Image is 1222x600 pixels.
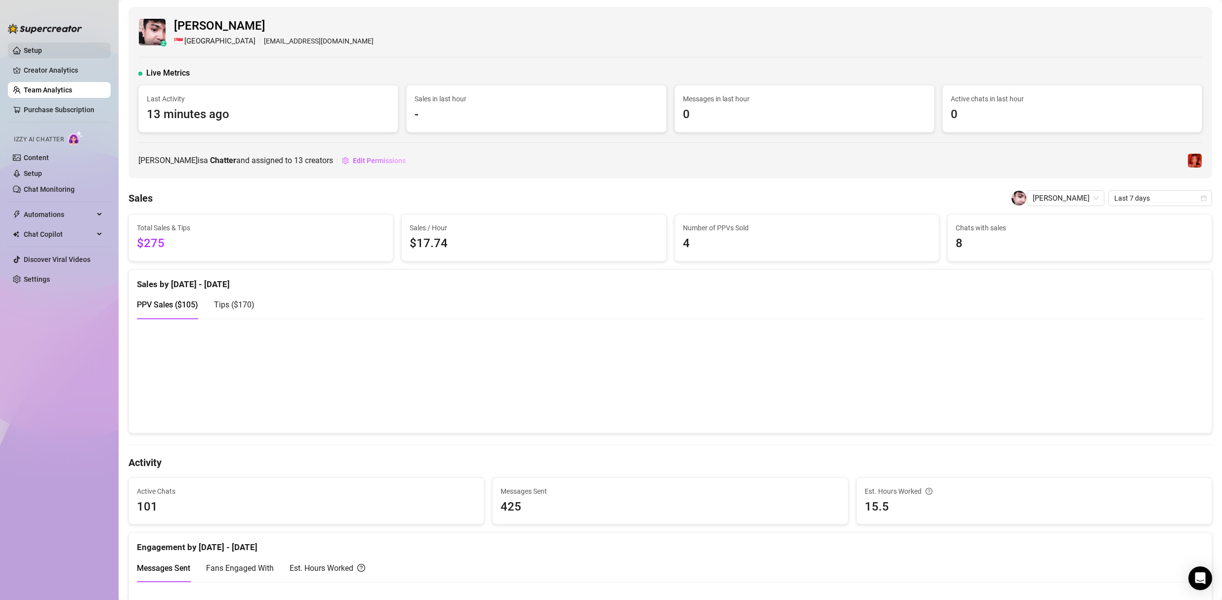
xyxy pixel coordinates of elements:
[1011,191,1026,206] img: Janju Lopez
[951,93,1194,104] span: Active chats in last hour
[501,486,840,497] span: Messages Sent
[137,563,190,573] span: Messages Sent
[24,46,42,54] a: Setup
[13,231,19,238] img: Chat Copilot
[410,222,658,233] span: Sales / Hour
[341,153,406,169] button: Edit Permissions
[24,226,94,242] span: Chat Copilot
[174,36,183,47] span: 🇸🇬
[174,36,374,47] div: [EMAIL_ADDRESS][DOMAIN_NAME]
[174,17,374,36] span: [PERSON_NAME]
[865,498,1204,516] span: 15.5
[290,562,365,574] div: Est. Hours Worked
[184,36,255,47] span: [GEOGRAPHIC_DATA]
[1201,195,1207,201] span: calendar
[865,486,1204,497] div: Est. Hours Worked
[146,67,190,79] span: Live Metrics
[357,562,365,574] span: question-circle
[501,498,840,516] span: 425
[353,157,406,165] span: Edit Permissions
[161,41,167,46] div: z
[951,105,1194,124] span: 0
[683,222,931,233] span: Number of PPVs Sold
[137,222,385,233] span: Total Sales & Tips
[24,170,42,177] a: Setup
[342,157,349,164] span: setting
[137,270,1204,291] div: Sales by [DATE] - [DATE]
[415,93,658,104] span: Sales in last hour
[137,234,385,253] span: $275
[147,93,390,104] span: Last Activity
[683,93,926,104] span: Messages in last hour
[137,300,198,309] span: PPV Sales ( $105 )
[137,533,1204,554] div: Engagement by [DATE] - [DATE]
[13,211,21,218] span: thunderbolt
[24,102,103,118] a: Purchase Subscription
[14,135,64,144] span: Izzy AI Chatter
[24,275,50,283] a: Settings
[24,86,72,94] a: Team Analytics
[683,234,931,253] span: 4
[128,191,153,205] h4: Sales
[8,24,82,34] img: logo-BBDzfeDw.svg
[128,456,1212,470] h4: Activity
[926,486,932,497] span: question-circle
[210,156,236,165] b: Chatter
[138,154,333,167] span: [PERSON_NAME] is a and assigned to creators
[206,563,274,573] span: Fans Engaged With
[415,105,658,124] span: -
[1188,566,1212,590] div: Open Intercom Messenger
[24,185,75,193] a: Chat Monitoring
[1033,191,1098,206] span: Janju Lopez
[294,156,303,165] span: 13
[137,486,476,497] span: Active Chats
[24,62,103,78] a: Creator Analytics
[956,222,1204,233] span: Chats with sales
[214,300,254,309] span: Tips ( $170 )
[137,498,476,516] span: 101
[956,234,1204,253] span: 8
[1114,191,1206,206] span: Last 7 days
[147,105,390,124] span: 13 minutes ago
[410,234,658,253] span: $17.74
[139,19,166,45] img: Janju Lopez
[68,131,83,145] img: AI Chatter
[24,207,94,222] span: Automations
[1188,154,1202,168] img: Chanel (@chanelsantini)
[24,154,49,162] a: Content
[683,105,926,124] span: 0
[24,256,90,263] a: Discover Viral Videos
